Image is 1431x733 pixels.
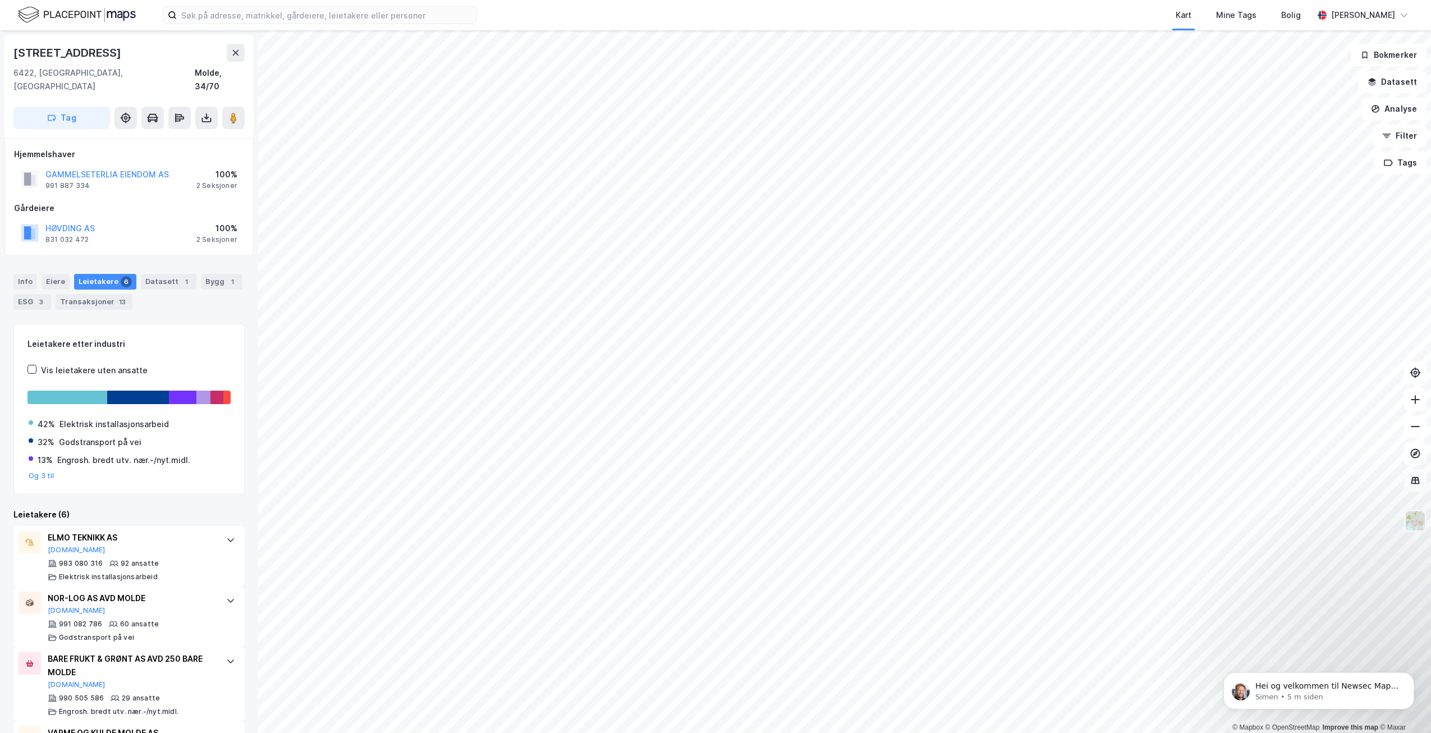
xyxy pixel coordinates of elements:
[1176,8,1191,22] div: Kart
[56,294,132,310] div: Transaksjoner
[59,633,134,642] div: Godstransport på vei
[18,5,136,25] img: logo.f888ab2527a4732fd821a326f86c7f29.svg
[1361,98,1427,120] button: Analyse
[181,276,192,287] div: 1
[48,652,215,679] div: BARE FRUKT & GRØNT AS AVD 250 BARE MOLDE
[59,559,103,568] div: 983 080 316
[59,418,169,431] div: Elektrisk installasjonsarbeid
[120,620,159,629] div: 60 ansatte
[59,572,158,581] div: Elektrisk installasjonsarbeid
[1358,71,1427,93] button: Datasett
[1374,152,1427,174] button: Tags
[1323,723,1378,731] a: Improve this map
[74,274,136,290] div: Leietakere
[59,694,104,703] div: 990 505 586
[1373,125,1427,147] button: Filter
[177,7,476,24] input: Søk på adresse, matrikkel, gårdeiere, leietakere eller personer
[41,364,148,377] div: Vis leietakere uten ansatte
[196,168,237,181] div: 100%
[196,181,237,190] div: 2 Seksjoner
[38,418,55,431] div: 42%
[1265,723,1320,731] a: OpenStreetMap
[59,620,102,629] div: 991 082 786
[201,274,242,290] div: Bygg
[1405,510,1426,532] img: Z
[57,453,190,467] div: Engrosh. bredt utv. nær.-/nyt.midl.
[29,471,54,480] button: Og 3 til
[117,296,128,308] div: 13
[1232,723,1263,731] a: Mapbox
[48,546,106,555] button: [DOMAIN_NAME]
[48,531,215,544] div: ELMO TEKNIKK AS
[38,453,53,467] div: 13%
[13,44,123,62] div: [STREET_ADDRESS]
[13,274,37,290] div: Info
[195,66,245,93] div: Molde, 34/70
[13,66,195,93] div: 6422, [GEOGRAPHIC_DATA], [GEOGRAPHIC_DATA]
[13,107,110,129] button: Tag
[227,276,238,287] div: 1
[13,508,245,521] div: Leietakere (6)
[122,694,160,703] div: 29 ansatte
[121,276,132,287] div: 6
[38,436,54,449] div: 32%
[59,436,141,449] div: Godstransport på vei
[45,235,89,244] div: 831 032 472
[45,181,90,190] div: 991 887 334
[1331,8,1395,22] div: [PERSON_NAME]
[14,148,244,161] div: Hjemmelshaver
[1216,8,1256,22] div: Mine Tags
[48,592,215,605] div: NOR-LOG AS AVD MOLDE
[196,222,237,235] div: 100%
[1207,649,1431,727] iframe: Intercom notifications melding
[59,707,178,716] div: Engrosh. bredt utv. nær.-/nyt.midl.
[1351,44,1427,66] button: Bokmerker
[196,235,237,244] div: 2 Seksjoner
[14,201,244,215] div: Gårdeiere
[121,559,159,568] div: 92 ansatte
[141,274,196,290] div: Datasett
[42,274,70,290] div: Eiere
[13,294,51,310] div: ESG
[48,680,106,689] button: [DOMAIN_NAME]
[1281,8,1301,22] div: Bolig
[27,337,231,351] div: Leietakere etter industri
[48,606,106,615] button: [DOMAIN_NAME]
[35,296,47,308] div: 3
